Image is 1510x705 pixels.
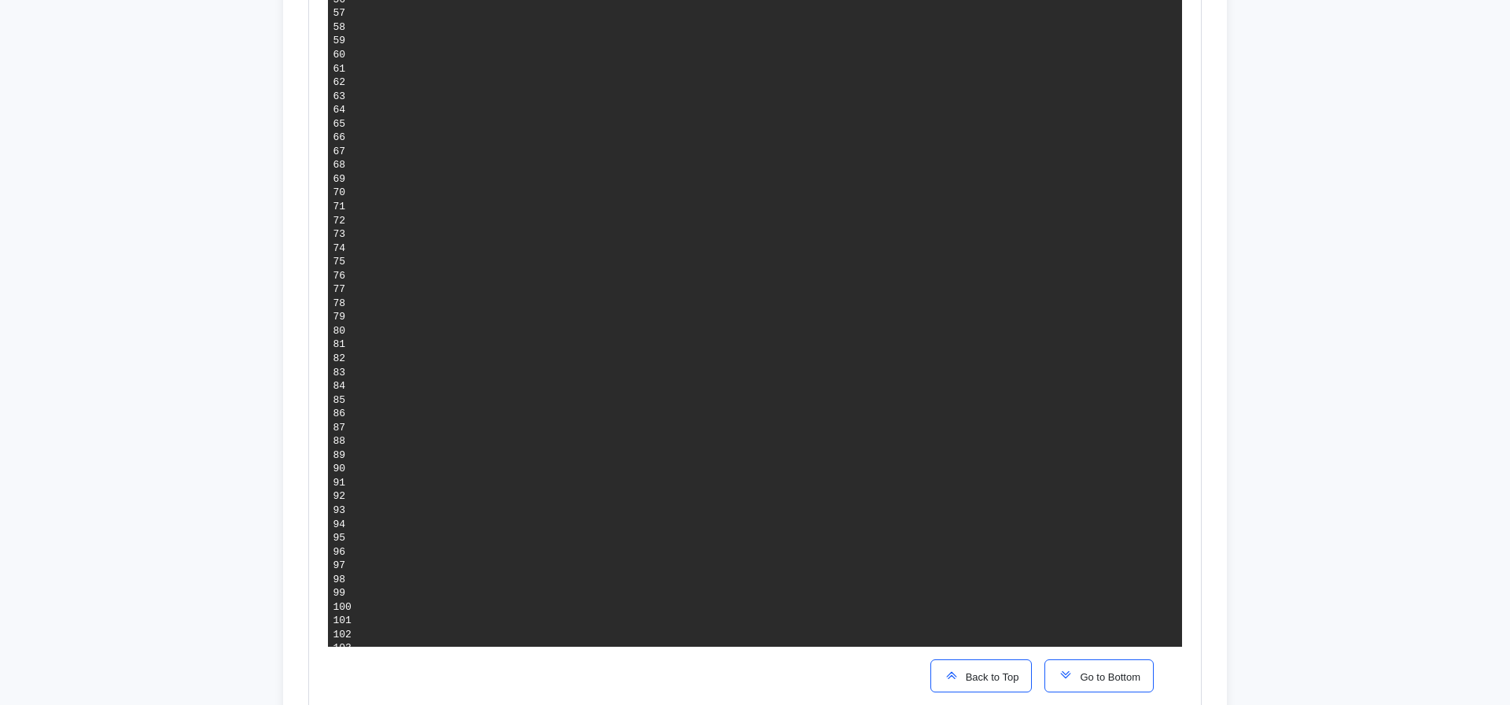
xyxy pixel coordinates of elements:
[333,421,352,435] div: 87
[333,186,352,200] div: 70
[333,34,352,48] div: 59
[333,600,352,615] div: 100
[333,6,352,20] div: 57
[333,628,352,642] div: 102
[333,531,352,545] div: 95
[333,434,352,448] div: 88
[944,667,959,683] img: scroll-to-icon.svg
[333,200,352,214] div: 71
[333,62,352,76] div: 61
[333,379,352,393] div: 84
[333,573,352,587] div: 98
[959,671,1019,683] span: Back to Top
[333,131,352,145] div: 66
[333,462,352,476] div: 90
[333,90,352,104] div: 63
[1074,671,1140,683] span: Go to Bottom
[333,448,352,463] div: 89
[333,310,352,324] div: 79
[333,393,352,408] div: 85
[333,242,352,256] div: 74
[333,407,352,421] div: 86
[333,518,352,532] div: 94
[333,117,352,131] div: 65
[333,614,352,628] div: 101
[333,476,352,490] div: 91
[333,172,352,186] div: 69
[333,586,352,600] div: 99
[333,103,352,117] div: 64
[333,76,352,90] div: 62
[930,659,1033,692] button: Back to Top
[333,48,352,62] div: 60
[333,366,352,380] div: 83
[333,282,352,297] div: 77
[333,641,352,655] div: 103
[333,338,352,352] div: 81
[333,297,352,311] div: 78
[333,158,352,172] div: 68
[1044,659,1154,692] button: Go to Bottom
[333,214,352,228] div: 72
[333,352,352,366] div: 82
[333,504,352,518] div: 93
[333,255,352,269] div: 75
[333,227,352,242] div: 73
[1058,667,1074,683] img: scroll-to-icon.svg
[333,559,352,573] div: 97
[333,324,352,338] div: 80
[333,20,352,35] div: 58
[333,545,352,559] div: 96
[333,269,352,283] div: 76
[333,145,352,159] div: 67
[333,489,352,504] div: 92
